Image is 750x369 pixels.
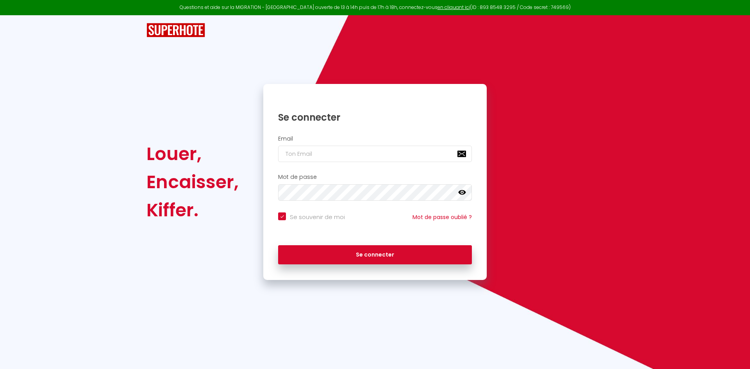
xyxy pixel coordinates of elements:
h2: Email [278,135,472,142]
h2: Mot de passe [278,174,472,180]
a: Mot de passe oublié ? [412,213,472,221]
input: Ton Email [278,146,472,162]
button: Se connecter [278,245,472,265]
img: SuperHote logo [146,23,205,37]
a: en cliquant ici [437,4,470,11]
div: Encaisser, [146,168,239,196]
div: Kiffer. [146,196,239,224]
h1: Se connecter [278,111,472,123]
div: Louer, [146,140,239,168]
